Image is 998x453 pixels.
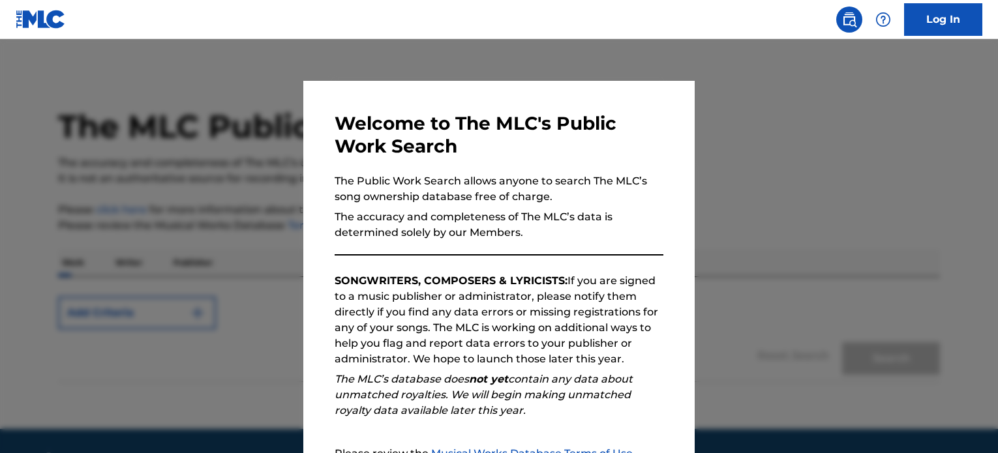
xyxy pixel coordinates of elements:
p: The Public Work Search allows anyone to search The MLC’s song ownership database free of charge. [335,173,663,205]
img: search [841,12,857,27]
strong: not yet [469,373,508,385]
a: Public Search [836,7,862,33]
strong: SONGWRITERS, COMPOSERS & LYRICISTS: [335,274,567,287]
img: help [875,12,891,27]
p: The accuracy and completeness of The MLC’s data is determined solely by our Members. [335,209,663,241]
a: Log In [904,3,982,36]
em: The MLC’s database does contain any data about unmatched royalties. We will begin making unmatche... [335,373,633,416]
img: MLC Logo [16,10,66,29]
h3: Welcome to The MLC's Public Work Search [335,112,663,158]
div: Help [870,7,896,33]
p: If you are signed to a music publisher or administrator, please notify them directly if you find ... [335,273,663,367]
